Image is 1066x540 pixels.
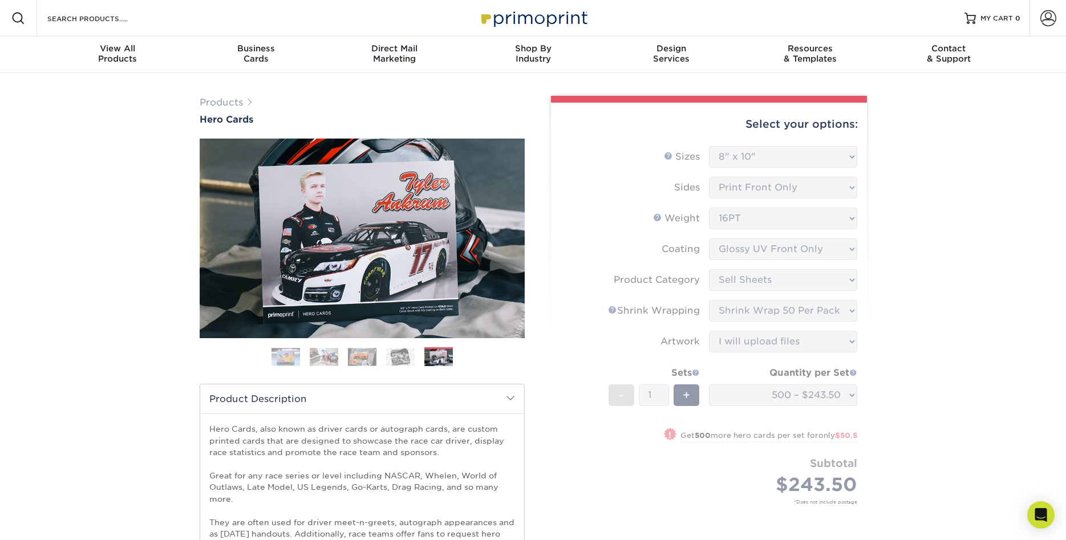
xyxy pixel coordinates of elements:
img: Primoprint [476,6,590,30]
a: Resources& Templates [741,36,879,73]
h2: Product Description [200,384,524,413]
img: Hero Cards 01 [271,348,300,366]
div: Products [48,43,187,64]
div: Select your options: [560,103,858,146]
a: Direct MailMarketing [325,36,464,73]
span: Design [602,43,741,54]
span: Direct Mail [325,43,464,54]
a: DesignServices [602,36,741,73]
img: Hero Cards 04 [386,348,415,366]
a: Shop ByIndustry [464,36,602,73]
a: Products [200,97,243,108]
div: Marketing [325,43,464,64]
img: Hero Cards 02 [310,348,338,366]
div: & Support [879,43,1018,64]
a: View AllProducts [48,36,187,73]
img: Hero Cards 05 [200,126,525,351]
img: Hero Cards 05 [424,348,453,368]
span: Contact [879,43,1018,54]
a: BusinessCards [187,36,325,73]
div: Services [602,43,741,64]
input: SEARCH PRODUCTS..... [46,11,157,25]
a: Contact& Support [879,36,1018,73]
span: MY CART [980,14,1013,23]
a: Hero Cards [200,114,525,125]
span: View All [48,43,187,54]
span: 0 [1015,14,1020,22]
div: Cards [187,43,325,64]
div: Industry [464,43,602,64]
iframe: Google Customer Reviews [3,505,97,536]
span: Shop By [464,43,602,54]
img: Hero Cards 03 [348,348,376,366]
div: & Templates [741,43,879,64]
div: Open Intercom Messenger [1027,501,1055,529]
span: Business [187,43,325,54]
span: Resources [741,43,879,54]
